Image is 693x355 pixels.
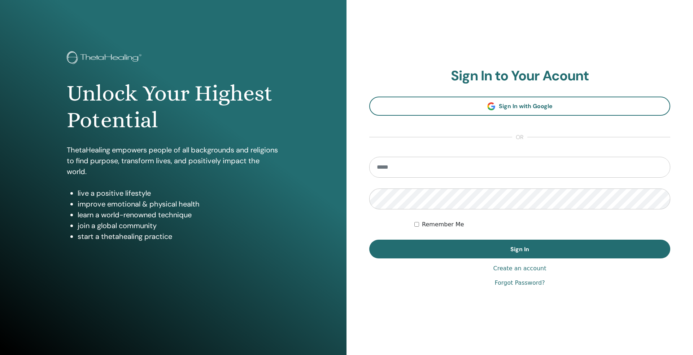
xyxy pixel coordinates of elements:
span: Sign In with Google [499,102,553,110]
span: or [512,133,527,142]
span: Sign In [510,245,529,253]
label: Remember Me [422,220,464,229]
li: join a global community [78,220,280,231]
p: ThetaHealing empowers people of all backgrounds and religions to find purpose, transform lives, a... [67,145,280,177]
li: learn a world-renowned technique [78,209,280,220]
h1: Unlock Your Highest Potential [67,80,280,134]
a: Sign In with Google [369,97,670,116]
li: start a thetahealing practice [78,231,280,242]
li: live a positive lifestyle [78,188,280,199]
li: improve emotional & physical health [78,199,280,209]
h2: Sign In to Your Acount [369,68,670,84]
div: Keep me authenticated indefinitely or until I manually logout [414,220,670,229]
button: Sign In [369,240,670,258]
a: Forgot Password? [494,279,545,287]
a: Create an account [493,264,546,273]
